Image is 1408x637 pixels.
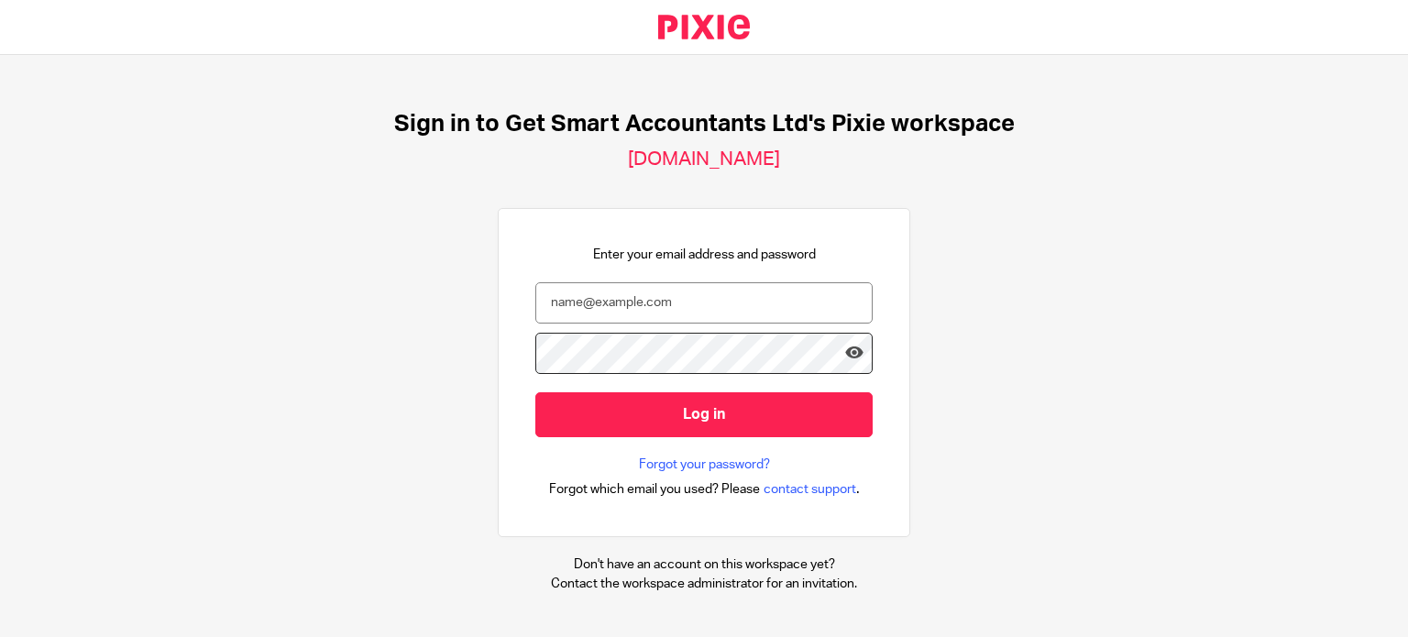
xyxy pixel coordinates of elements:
[628,148,780,171] h2: [DOMAIN_NAME]
[639,456,770,474] a: Forgot your password?
[535,392,873,437] input: Log in
[551,555,857,574] p: Don't have an account on this workspace yet?
[549,478,860,500] div: .
[535,282,873,324] input: name@example.com
[593,246,816,264] p: Enter your email address and password
[394,110,1015,138] h1: Sign in to Get Smart Accountants Ltd's Pixie workspace
[551,575,857,593] p: Contact the workspace administrator for an invitation.
[764,480,856,499] span: contact support
[549,480,760,499] span: Forgot which email you used? Please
